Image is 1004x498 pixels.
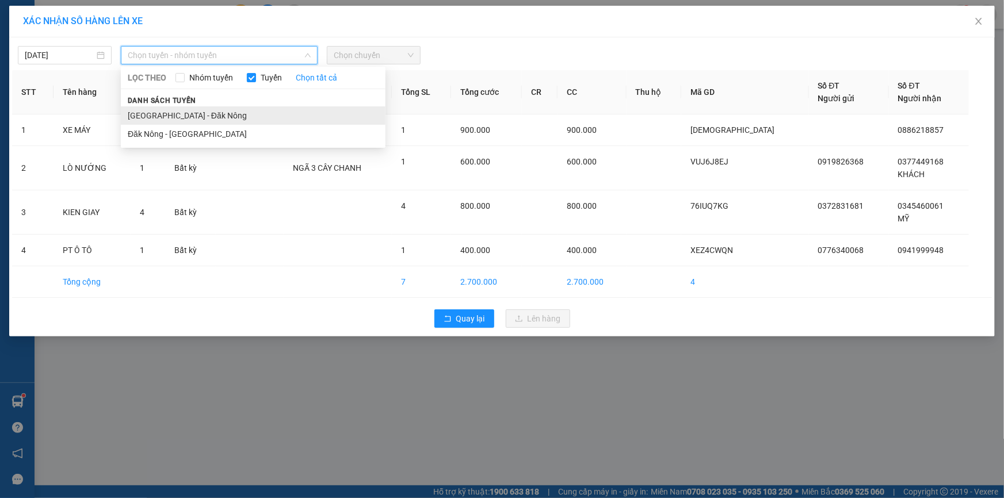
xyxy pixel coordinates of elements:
[567,157,597,166] span: 600.000
[60,82,278,155] h2: VP Nhận: VP Đắk Mil
[334,47,414,64] span: Chọn chuyến
[185,71,238,84] span: Nhóm tuyến
[121,125,385,143] li: Đăk Nông - [GEOGRAPHIC_DATA]
[54,266,131,298] td: Tổng cộng
[567,201,597,210] span: 800.000
[165,190,216,235] td: Bất kỳ
[681,266,808,298] td: 4
[451,266,522,298] td: 2.700.000
[401,125,406,135] span: 1
[256,71,287,84] span: Tuyến
[121,95,203,106] span: Danh sách tuyến
[293,163,361,173] span: NGÃ 3 CÂY CHANH
[681,70,808,114] th: Mã GD
[567,246,597,255] span: 400.000
[54,114,131,146] td: XE MÁY
[54,235,131,266] td: PT Ô TÔ
[12,235,54,266] td: 4
[558,266,626,298] td: 2.700.000
[128,71,166,84] span: LỌC THEO
[690,125,774,135] span: [DEMOGRAPHIC_DATA]
[898,170,925,179] span: KHÁCH
[460,157,490,166] span: 600.000
[140,208,144,217] span: 4
[451,70,522,114] th: Tổng cước
[627,70,682,114] th: Thu hộ
[121,106,385,125] li: [GEOGRAPHIC_DATA] - Đăk Nông
[690,157,728,166] span: VUJ6J8EJ
[12,146,54,190] td: 2
[963,6,995,38] button: Close
[818,201,864,210] span: 0372831681
[6,17,40,75] img: logo.jpg
[12,114,54,146] td: 1
[296,71,337,84] a: Chọn tất cả
[140,163,144,173] span: 1
[12,70,54,114] th: STT
[154,9,278,28] b: [DOMAIN_NAME]
[818,94,855,103] span: Người gửi
[567,125,597,135] span: 900.000
[401,157,406,166] span: 1
[6,82,93,101] h2: S1LD5EZW
[401,246,406,255] span: 1
[690,201,728,210] span: 76IUQ7KG
[898,157,944,166] span: 0377449168
[25,49,94,62] input: 12/09/2025
[444,315,452,324] span: rollback
[974,17,983,26] span: close
[434,309,494,328] button: rollbackQuay lại
[165,235,216,266] td: Bất kỳ
[54,70,131,114] th: Tên hàng
[460,125,490,135] span: 900.000
[460,246,490,255] span: 400.000
[140,246,144,255] span: 1
[23,16,143,26] span: XÁC NHẬN SỐ HÀNG LÊN XE
[818,81,840,90] span: Số ĐT
[898,246,944,255] span: 0941999948
[898,81,920,90] span: Số ĐT
[392,70,451,114] th: Tổng SL
[12,190,54,235] td: 3
[818,157,864,166] span: 0919826368
[46,9,104,79] b: Nhà xe Thiên Trung
[898,201,944,210] span: 0345460061
[392,266,451,298] td: 7
[54,190,131,235] td: KIEN GIAY
[898,214,910,223] span: MỸ
[690,246,733,255] span: XEZ4CWQN
[818,246,864,255] span: 0776340068
[304,52,311,59] span: down
[54,146,131,190] td: LÒ NƯỚNG
[898,94,942,103] span: Người nhận
[506,309,570,328] button: uploadLên hàng
[558,70,626,114] th: CC
[401,201,406,210] span: 4
[165,146,216,190] td: Bất kỳ
[128,47,311,64] span: Chọn tuyến - nhóm tuyến
[460,201,490,210] span: 800.000
[522,70,558,114] th: CR
[898,125,944,135] span: 0886218857
[456,312,485,325] span: Quay lại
